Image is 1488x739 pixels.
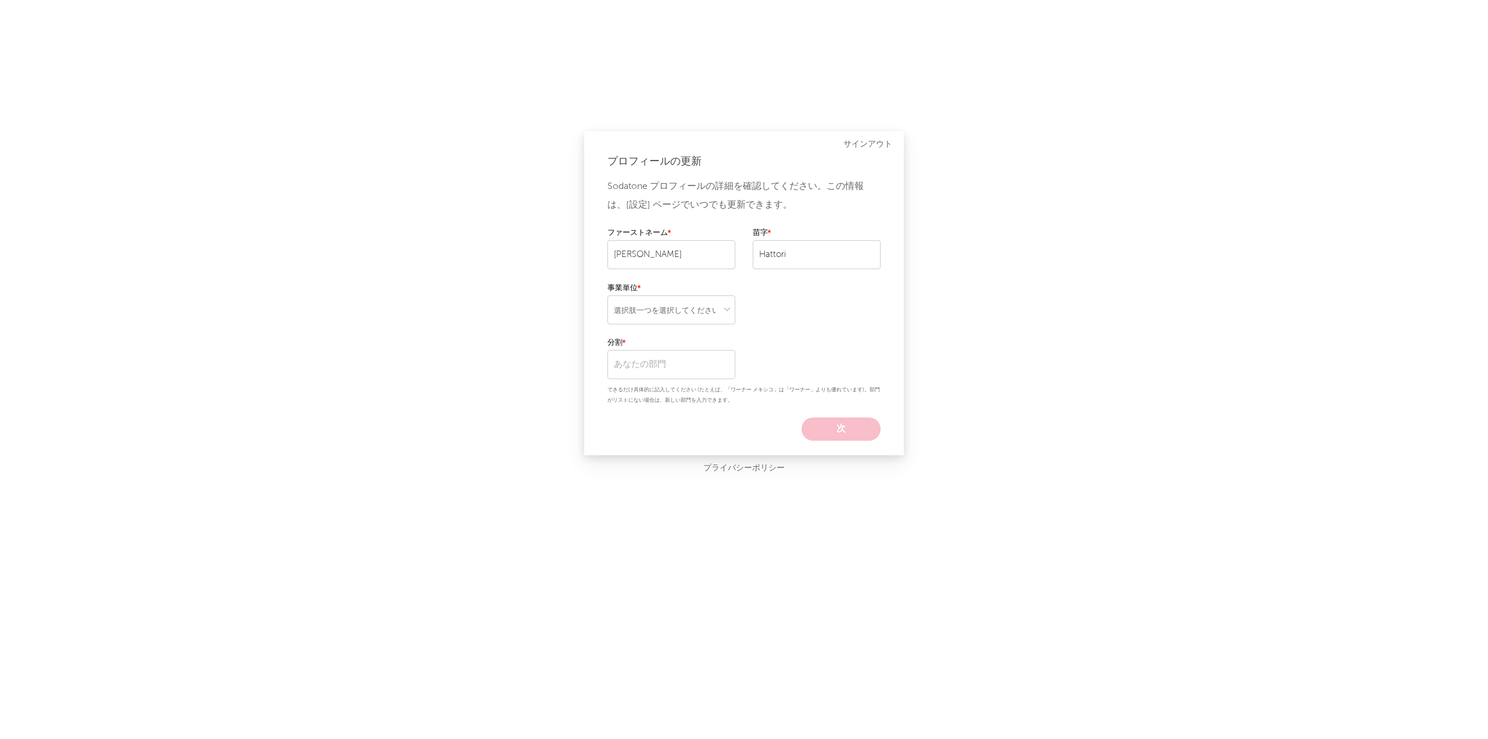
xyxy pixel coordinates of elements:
p: Sodatone プロフィールの詳細を確認してください。この情報は、[設定] ページでいつでも更新できます。 [607,177,881,215]
label: 分割 [607,336,735,350]
input: あなたの名字 [753,240,881,269]
div: プロフィールの更新 [607,155,881,169]
input: あなたの下の名前 [607,240,735,269]
button: 次 [802,417,881,441]
p: できるだけ具体的に記入してください (たとえば、「ワーナー メキシコ」は「ワーナー」よりも優れています)。部門がリストにない場合は、新しい部門を入力できます。 [607,385,881,406]
input: あなたの部門 [607,350,735,379]
label: 苗字 [753,226,881,240]
label: 事業単位 [607,281,735,295]
a: プライバシーポリシー [703,461,785,476]
label: ファーストネーム [607,226,735,240]
a: サインアウト [843,137,892,151]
